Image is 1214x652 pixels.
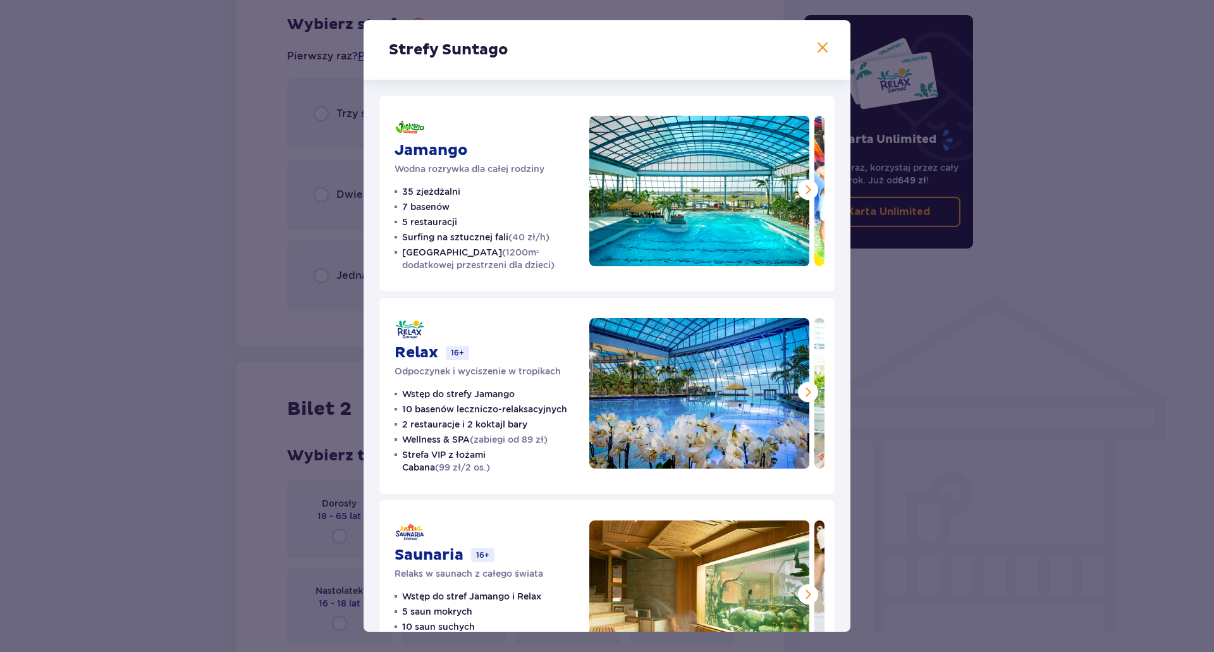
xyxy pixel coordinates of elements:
[395,163,544,175] p: Wodna rozrywka dla całej rodziny
[395,343,438,362] p: Relax
[589,116,809,266] img: Jamango
[508,232,549,242] span: (40 zł/h)
[389,40,508,59] p: Strefy Suntago
[402,231,549,243] p: Surfing na sztucznej fali
[395,141,468,160] p: Jamango
[402,185,460,198] p: 35 zjeżdżalni
[589,318,809,469] img: Relax
[402,200,450,213] p: 7 basenów
[446,346,469,360] p: 16+
[395,116,425,138] img: Jamango logo
[395,318,425,341] img: Relax logo
[402,246,574,271] p: [GEOGRAPHIC_DATA]
[402,216,457,228] p: 5 restauracji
